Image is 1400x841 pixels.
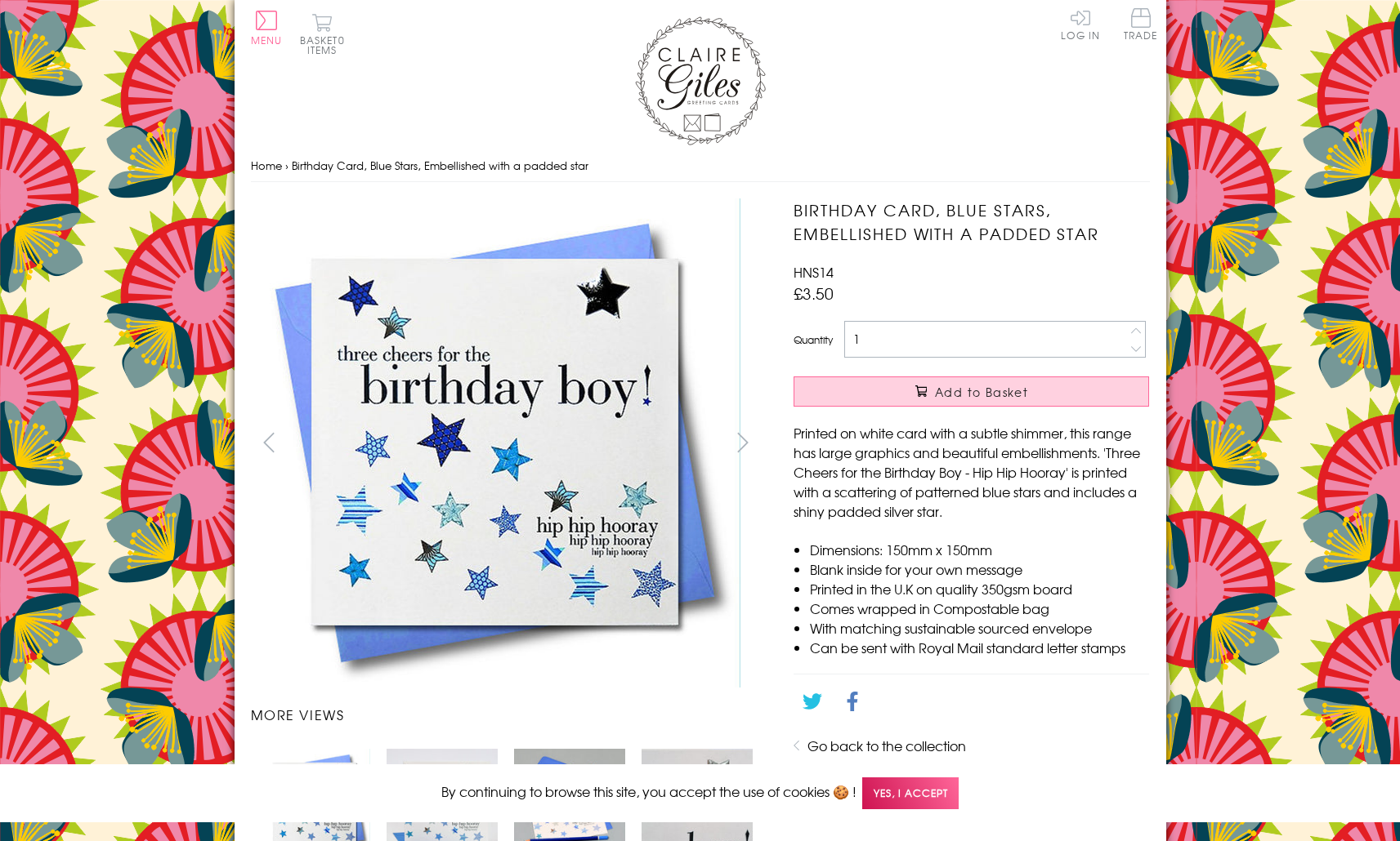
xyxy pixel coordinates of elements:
[1061,8,1100,40] a: Log In
[251,149,1150,183] nav: breadcrumbs
[810,598,1149,618] li: Comes wrapped in Compostable bag
[635,16,766,145] img: Claire Giles Greetings Cards
[794,262,834,282] span: HNS14
[250,198,740,687] img: Birthday Card, Blue Stars, Embellished with a padded star
[251,158,282,173] a: Home
[307,33,345,57] span: 0 items
[810,559,1149,579] li: Blank inside for your own message
[794,282,834,305] span: £3.50
[935,384,1028,400] span: Add to Basket
[862,777,959,809] span: Yes, I accept
[251,705,762,724] h3: More views
[251,33,283,47] span: Menu
[724,424,761,461] button: next
[292,158,588,173] span: Birthday Card, Blue Stars, Embellished with a padded star
[794,423,1149,521] p: Printed on white card with a subtle shimmer, this range has large graphics and beautiful embellis...
[807,736,966,755] a: Go back to the collection
[810,638,1149,657] li: Can be sent with Royal Mail standard letter stamps
[1124,8,1158,43] a: Trade
[285,158,288,173] span: ›
[810,618,1149,638] li: With matching sustainable sourced envelope
[1124,8,1158,40] span: Trade
[300,13,345,55] button: Basket0 items
[761,198,1251,688] img: Birthday Card, Blue Stars, Embellished with a padded star
[810,579,1149,598] li: Printed in the U.K on quality 350gsm board
[794,376,1149,407] button: Add to Basket
[251,11,283,45] button: Menu
[810,540,1149,559] li: Dimensions: 150mm x 150mm
[794,332,833,347] label: Quantity
[251,424,288,461] button: prev
[794,198,1149,246] h1: Birthday Card, Blue Stars, Embellished with a padded star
